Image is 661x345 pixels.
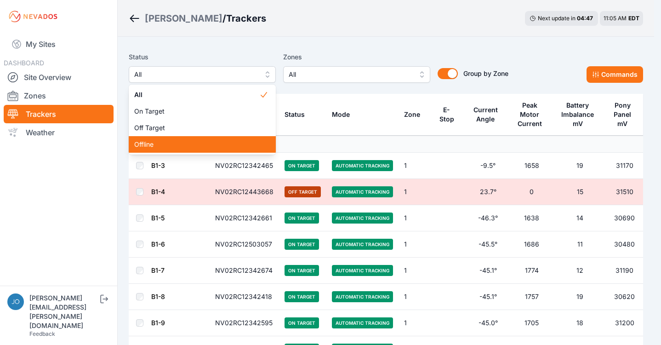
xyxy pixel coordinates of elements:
button: All [129,66,276,83]
span: Off Target [134,123,259,132]
div: All [129,85,276,155]
span: All [134,69,257,80]
span: All [134,90,259,99]
span: On Target [134,107,259,116]
span: Offline [134,140,259,149]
